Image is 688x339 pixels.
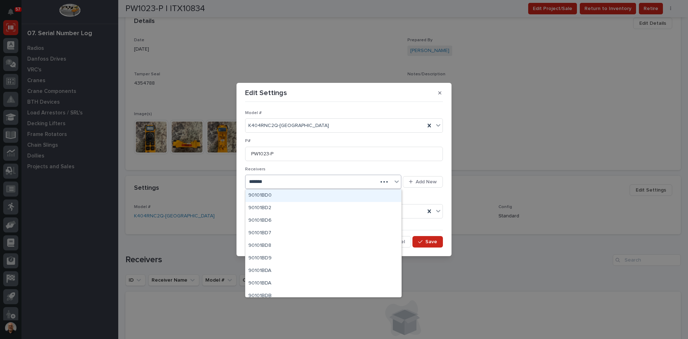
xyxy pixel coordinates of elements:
[245,89,287,97] p: Edit Settings
[245,202,401,215] div: 90101BD2
[245,111,262,115] span: Model #
[425,239,437,245] span: Save
[245,227,401,240] div: 90101BD7
[403,176,443,188] button: Add New
[416,179,437,185] span: Add New
[245,277,401,290] div: 90101BDA
[412,236,443,248] button: Save
[245,240,401,252] div: 90101BD8
[245,290,401,302] div: 90101BDB
[245,215,401,227] div: 90101BD6
[245,167,266,171] span: Receivers
[245,139,250,143] span: P#
[245,265,401,277] div: 90101BDA
[248,122,329,130] span: K404RNC2Q-[GEOGRAPHIC_DATA]
[245,189,401,202] div: 90101BD0
[245,252,401,265] div: 90101BD9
